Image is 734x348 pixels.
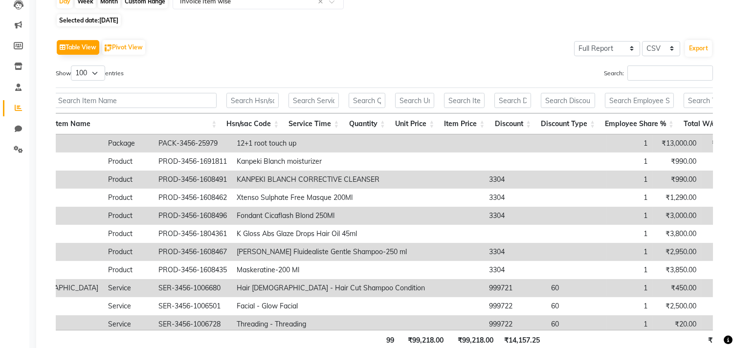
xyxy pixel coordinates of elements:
td: Product [103,171,154,189]
th: Item Name: activate to sort column ascending [49,113,222,134]
input: Search Unit Price [395,93,435,108]
td: Threading - Threading [232,315,484,333]
td: ₹2,500.00 [652,297,701,315]
td: 3304 [484,261,546,279]
td: 3304 [484,171,546,189]
td: Facial - Glow Facial [232,297,484,315]
td: 1 [606,225,652,243]
label: Show entries [56,65,124,81]
td: PROD-3456-1608462 [154,189,232,207]
td: ₹450.00 [652,279,701,297]
td: 1 [606,171,652,189]
td: K Gloss Abs Glaze Drops Hair Oil 45ml [232,225,484,243]
td: 1 [606,152,652,171]
input: Search Quantity [349,93,385,108]
td: PROD-3456-1804361 [154,225,232,243]
input: Search Employee Share % [605,93,674,108]
input: Search Hsn/sac Code [226,93,279,108]
th: Employee Share %: activate to sort column ascending [600,113,679,134]
td: 1 [606,279,652,297]
input: Search: [627,65,713,81]
td: [PERSON_NAME] Fluidealiste Gentle Shampoo-250 ml [232,243,484,261]
th: Discount Type: activate to sort column ascending [536,113,600,134]
td: ₹13,000.00 [652,134,701,152]
td: Maskeratine-200 Ml [232,261,484,279]
td: KANPEKI BLANCH CORRECTIVE CLEANSER [232,171,484,189]
td: 60 [546,315,606,333]
input: Search Item Price [444,93,485,108]
td: PROD-3456-1608467 [154,243,232,261]
select: Showentries [71,65,105,81]
td: Xtenso Sulphate Free Masque 200Ml [232,189,484,207]
td: 999721 [484,279,546,297]
th: Service Time: activate to sort column ascending [284,113,344,134]
td: 3304 [484,243,546,261]
input: Search Service Time [289,93,339,108]
td: Product [103,189,154,207]
td: Service [103,279,154,297]
td: Hair [DEMOGRAPHIC_DATA] - Hair Cut Shampoo Condition [232,279,484,297]
th: Hsn/sac Code: activate to sort column ascending [222,113,284,134]
td: SER-3456-1006728 [154,315,232,333]
th: Discount: activate to sort column ascending [489,113,536,134]
td: PROD-3456-1691811 [154,152,232,171]
th: Unit Price: activate to sort column ascending [390,113,440,134]
button: Table View [57,40,99,55]
td: Product [103,152,154,171]
th: Item Price: activate to sort column ascending [439,113,489,134]
button: Pivot View [102,40,145,55]
td: ₹990.00 [652,152,701,171]
td: 999722 [484,315,546,333]
button: Export [685,40,712,57]
td: 1 [606,243,652,261]
td: 60 [546,297,606,315]
td: ₹1,290.00 [652,189,701,207]
td: SER-3456-1006680 [154,279,232,297]
td: Product [103,225,154,243]
td: ₹2,950.00 [652,243,701,261]
td: Product [103,261,154,279]
td: ₹3,850.00 [652,261,701,279]
td: Fondant Cicaflash Blond 250Ml [232,207,484,225]
td: ₹3,800.00 [652,225,701,243]
span: Selected date: [57,14,121,26]
label: Search: [604,65,713,81]
td: 3304 [484,207,546,225]
td: 1 [606,207,652,225]
td: 3304 [484,189,546,207]
td: 1 [606,315,652,333]
td: Package [103,134,154,152]
td: PROD-3456-1608491 [154,171,232,189]
td: ₹990.00 [652,171,701,189]
input: Search Discount Type [541,93,595,108]
td: 12+1 root touch up [232,134,484,152]
span: [DATE] [99,17,118,24]
td: PROD-3456-1608435 [154,261,232,279]
input: Search Item Name [54,93,217,108]
td: ₹3,000.00 [652,207,701,225]
td: PROD-3456-1608496 [154,207,232,225]
td: 999722 [484,297,546,315]
td: Product [103,243,154,261]
td: 60 [546,279,606,297]
td: PACK-3456-25979 [154,134,232,152]
td: 1 [606,297,652,315]
td: 1 [606,189,652,207]
td: Product [103,207,154,225]
td: Service [103,315,154,333]
th: Quantity: activate to sort column ascending [344,113,390,134]
input: Search Discount [494,93,531,108]
td: Service [103,297,154,315]
td: 1 [606,134,652,152]
td: ₹20.00 [652,315,701,333]
td: 1 [606,261,652,279]
td: SER-3456-1006501 [154,297,232,315]
img: pivot.png [105,44,112,52]
td: Kanpeki Blanch moisturizer [232,152,484,171]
